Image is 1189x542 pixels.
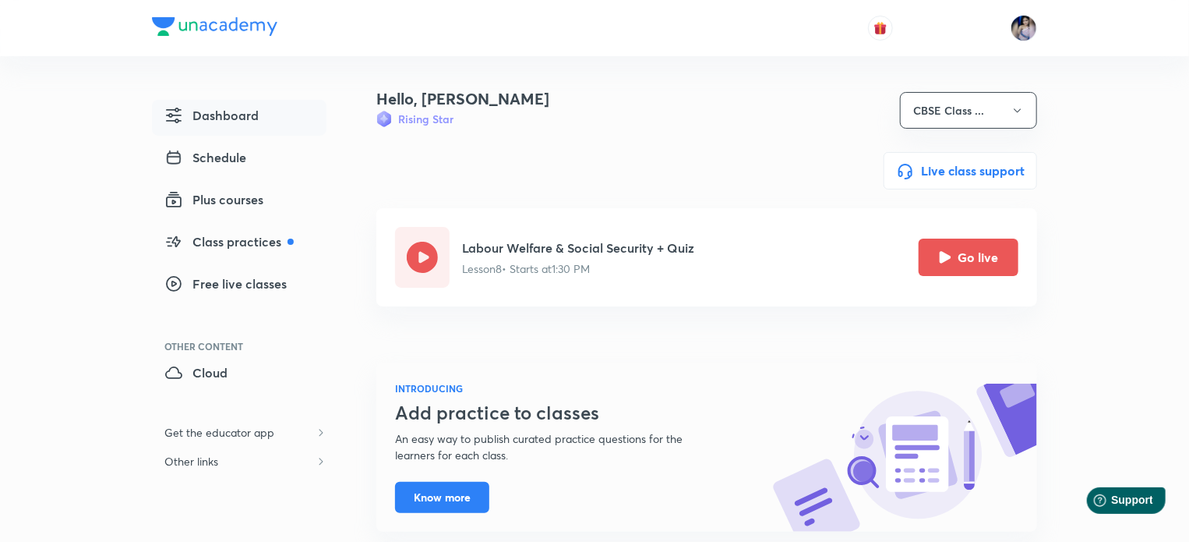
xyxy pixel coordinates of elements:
[152,268,326,304] a: Free live classes
[395,430,721,463] p: An easy way to publish curated practice questions for the learners for each class.
[164,232,294,251] span: Class practices
[164,342,326,351] div: Other Content
[164,190,263,209] span: Plus courses
[152,17,277,40] a: Company Logo
[152,184,326,220] a: Plus courses
[395,482,489,513] button: Know more
[376,87,549,111] h4: Hello, [PERSON_NAME]
[164,275,287,293] span: Free live classes
[772,384,1037,532] img: know-more
[152,100,326,136] a: Dashboard
[164,363,228,382] span: Cloud
[900,92,1037,129] button: CBSE Class ...
[152,142,326,178] a: Schedule
[462,260,695,277] p: Lesson 8 • Starts at 1:30 PM
[919,239,1018,276] button: Go live
[152,357,326,393] a: Cloud
[462,239,695,257] h5: Labour Welfare & Social Security + Quiz
[395,402,721,424] h3: Add practice to classes
[868,16,893,41] button: avatar
[873,21,887,35] img: avatar
[152,17,277,36] img: Company Logo
[1050,481,1172,525] iframe: Help widget launcher
[376,111,392,127] img: Badge
[164,148,246,167] span: Schedule
[152,226,326,262] a: Class practices
[152,418,287,447] h6: Get the educator app
[164,106,259,125] span: Dashboard
[884,152,1037,190] button: Live class support
[398,111,453,127] h6: Rising Star
[152,447,231,476] h6: Other links
[1011,15,1037,41] img: Tanya Gautam
[395,381,721,395] h6: INTRODUCING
